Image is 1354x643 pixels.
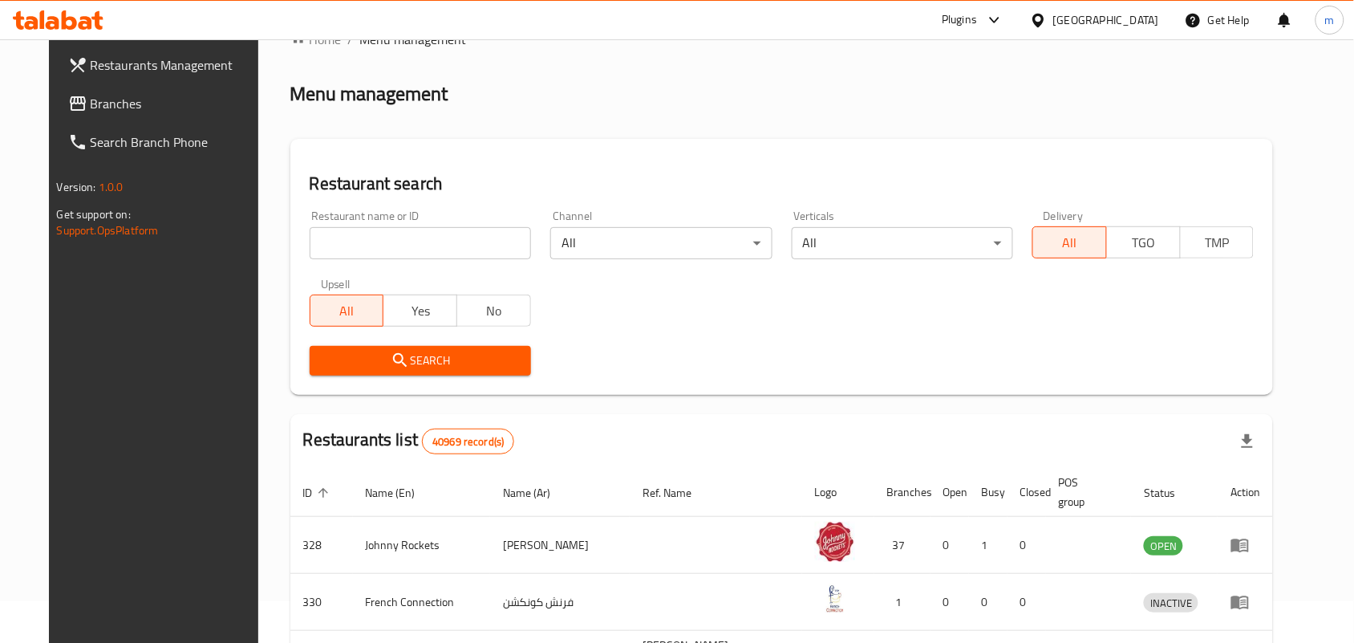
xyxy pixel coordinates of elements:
li: / [348,30,354,49]
a: Search Branch Phone [55,123,275,161]
td: Johnny Rockets [353,517,491,574]
button: TMP [1180,226,1255,258]
span: TMP [1187,231,1248,254]
button: Search [310,346,531,376]
img: French Connection [815,579,855,619]
th: Branches [874,468,930,517]
h2: Restaurants list [303,428,515,454]
td: 0 [930,517,969,574]
td: فرنش كونكشن [490,574,630,631]
img: Johnny Rockets [815,522,855,562]
span: Restaurants Management [91,55,262,75]
div: INACTIVE [1144,593,1198,612]
div: Plugins [942,10,977,30]
span: 40969 record(s) [423,434,513,450]
div: [GEOGRAPHIC_DATA] [1053,11,1159,29]
input: Search for restaurant name or ID.. [310,227,531,259]
div: Export file [1228,422,1267,461]
a: Restaurants Management [55,46,275,84]
th: Open [930,468,969,517]
th: Closed [1007,468,1046,517]
th: Busy [969,468,1007,517]
button: All [1032,226,1107,258]
td: 0 [1007,574,1046,631]
span: Name (Ar) [503,483,571,503]
button: All [310,295,384,327]
td: 1 [969,517,1007,574]
div: OPEN [1144,536,1183,556]
td: 328 [290,517,353,574]
span: Get support on: [57,204,131,225]
div: Menu [1230,592,1260,612]
th: Logo [802,468,874,517]
div: All [792,227,1013,259]
td: 330 [290,574,353,631]
span: POS group [1059,473,1113,511]
span: Search Branch Phone [91,132,262,152]
span: OPEN [1144,537,1183,556]
span: Branches [91,94,262,113]
span: Status [1144,483,1196,503]
a: Support.OpsPlatform [57,220,159,241]
span: TGO [1113,231,1174,254]
span: Name (En) [366,483,436,503]
span: m [1325,11,1335,29]
span: INACTIVE [1144,594,1198,612]
th: Action [1218,468,1273,517]
button: Yes [383,295,457,327]
div: All [550,227,772,259]
span: ID [303,483,334,503]
span: Menu management [360,30,467,49]
td: 0 [1007,517,1046,574]
a: Branches [55,84,275,123]
h2: Menu management [290,81,448,107]
span: All [1040,231,1101,254]
a: Home [290,30,342,49]
button: No [456,295,531,327]
td: 0 [969,574,1007,631]
td: 0 [930,574,969,631]
label: Upsell [321,279,351,290]
td: French Connection [353,574,491,631]
td: 1 [874,574,930,631]
span: Yes [390,299,451,323]
h2: Restaurant search [310,172,1255,196]
span: All [317,299,378,323]
label: Delivery [1044,210,1084,222]
span: Search [322,351,518,371]
div: Total records count [422,429,514,454]
span: Ref. Name [643,483,712,503]
td: 37 [874,517,930,574]
button: TGO [1106,226,1181,258]
span: Version: [57,177,96,197]
div: Menu [1230,535,1260,555]
td: [PERSON_NAME] [490,517,630,574]
span: 1.0.0 [99,177,124,197]
span: No [464,299,525,323]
